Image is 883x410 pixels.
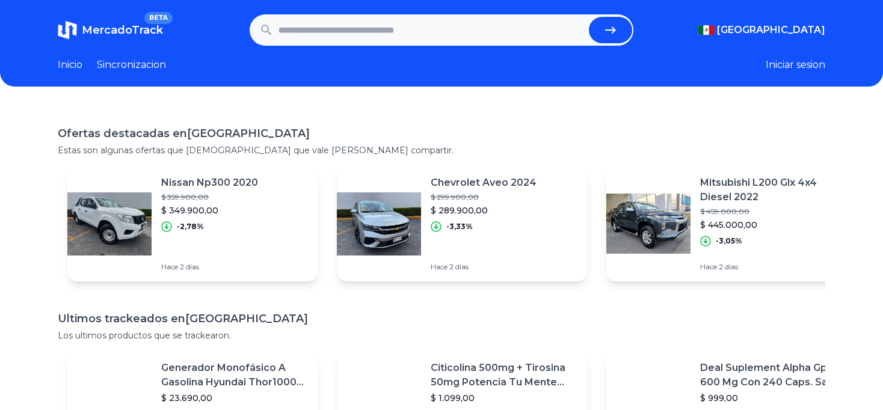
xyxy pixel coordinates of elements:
[337,182,421,266] img: Featured image
[58,20,77,40] img: MercadoTrack
[431,262,537,272] p: Hace 2 días
[698,25,715,35] img: Mexico
[766,58,825,72] button: Iniciar sesion
[431,361,577,390] p: Citicolina 500mg + Tirosina 50mg Potencia Tu Mente (120caps) Sabor Sin Sabor
[698,23,825,37] button: [GEOGRAPHIC_DATA]
[67,182,152,266] img: Featured image
[716,236,742,246] p: -3,05%
[606,182,691,266] img: Featured image
[58,58,82,72] a: Inicio
[161,176,258,190] p: Nissan Np300 2020
[700,207,847,216] p: $ 459.000,00
[700,176,847,204] p: Mitsubishi L200 Glx 4x4 Diesel 2022
[58,144,825,156] p: Estas son algunas ofertas que [DEMOGRAPHIC_DATA] que vale [PERSON_NAME] compartir.
[177,222,204,231] p: -2,78%
[431,392,577,404] p: $ 1.099,00
[161,262,258,272] p: Hace 2 días
[97,58,166,72] a: Sincronizacion
[717,23,825,37] span: [GEOGRAPHIC_DATA]
[700,361,847,390] p: Deal Suplement Alpha Gpc 600 Mg Con 240 Caps. Salud Cerebral Sabor S/n
[431,176,537,190] p: Chevrolet Aveo 2024
[82,23,163,37] span: MercadoTrack
[161,392,308,404] p: $ 23.690,00
[700,392,847,404] p: $ 999,00
[161,361,308,390] p: Generador Monofásico A Gasolina Hyundai Thor10000 P 11.5 Kw
[161,204,258,216] p: $ 349.900,00
[58,125,825,142] h1: Ofertas destacadas en [GEOGRAPHIC_DATA]
[700,219,847,231] p: $ 445.000,00
[144,12,173,24] span: BETA
[446,222,473,231] p: -3,33%
[161,192,258,202] p: $ 359.900,00
[58,329,825,341] p: Los ultimos productos que se trackearon.
[337,166,587,281] a: Featured imageChevrolet Aveo 2024$ 299.900,00$ 289.900,00-3,33%Hace 2 días
[67,166,318,281] a: Featured imageNissan Np300 2020$ 359.900,00$ 349.900,00-2,78%Hace 2 días
[700,262,847,272] p: Hace 2 días
[431,192,537,202] p: $ 299.900,00
[58,310,825,327] h1: Ultimos trackeados en [GEOGRAPHIC_DATA]
[431,204,537,216] p: $ 289.900,00
[58,20,163,40] a: MercadoTrackBETA
[606,166,857,281] a: Featured imageMitsubishi L200 Glx 4x4 Diesel 2022$ 459.000,00$ 445.000,00-3,05%Hace 2 días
